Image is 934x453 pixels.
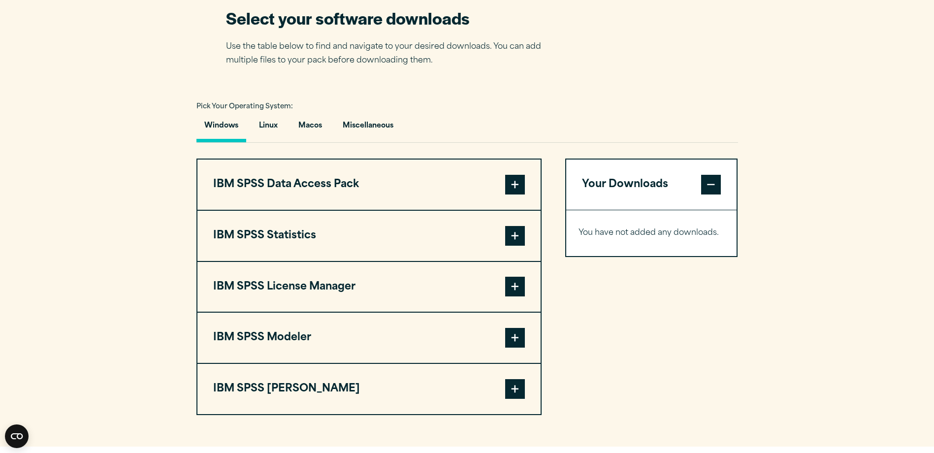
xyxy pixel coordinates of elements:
[197,262,541,312] button: IBM SPSS License Manager
[566,160,737,210] button: Your Downloads
[197,211,541,261] button: IBM SPSS Statistics
[197,364,541,414] button: IBM SPSS [PERSON_NAME]
[197,313,541,363] button: IBM SPSS Modeler
[197,160,541,210] button: IBM SPSS Data Access Pack
[579,226,725,240] p: You have not added any downloads.
[335,114,401,142] button: Miscellaneous
[226,7,556,29] h2: Select your software downloads
[226,40,556,68] p: Use the table below to find and navigate to your desired downloads. You can add multiple files to...
[196,103,293,110] span: Pick Your Operating System:
[251,114,286,142] button: Linux
[5,424,29,448] button: Open CMP widget
[290,114,330,142] button: Macos
[566,210,737,256] div: Your Downloads
[196,114,246,142] button: Windows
